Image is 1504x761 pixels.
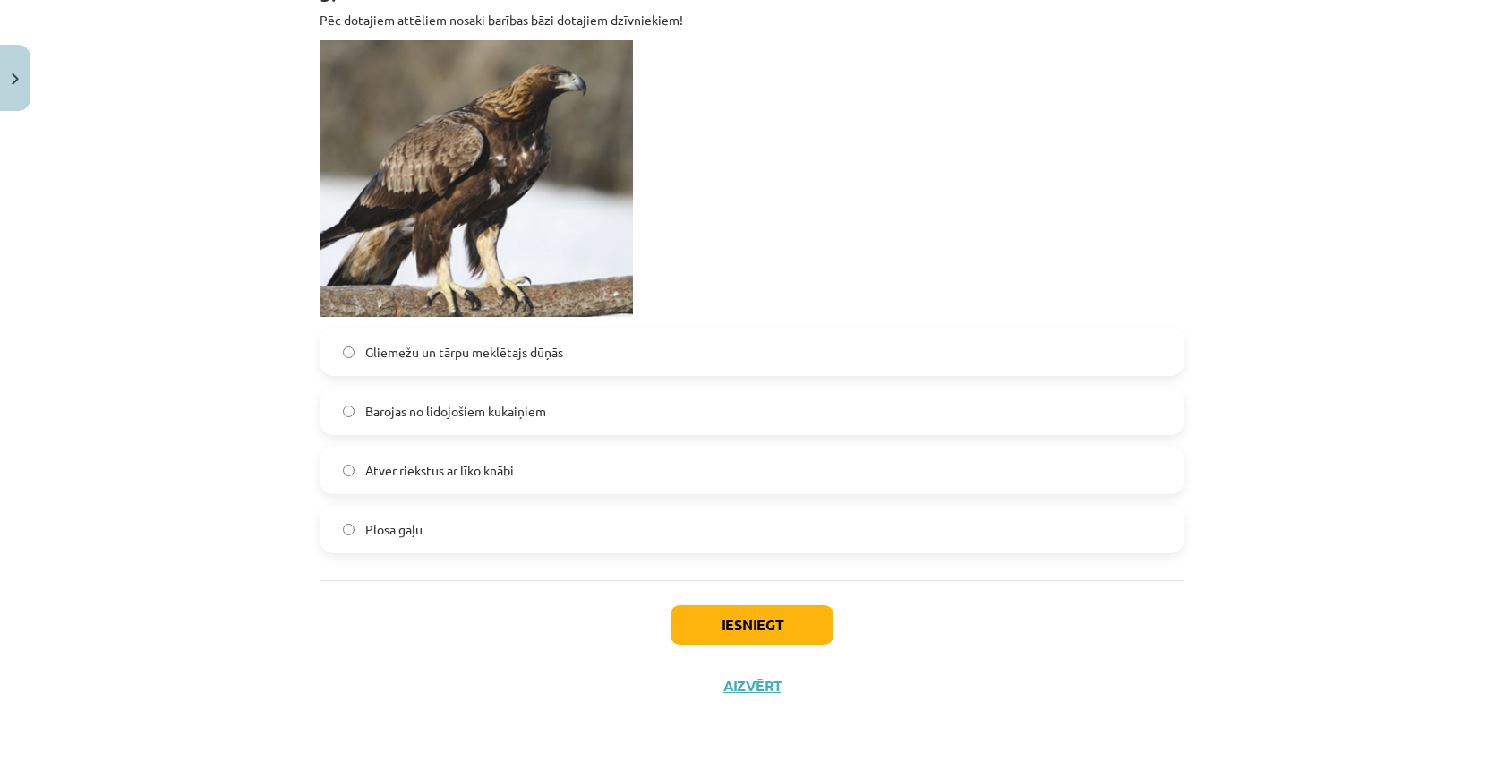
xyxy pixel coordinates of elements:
p: Pēc dotajiem attēliem nosaki barības bāzi dotajiem dzīvniekiem! [320,11,1184,30]
input: Plosa gaļu [343,524,355,535]
input: Gliemežu un tārpu meklētajs dūņās [343,346,355,358]
img: icon-close-lesson-0947bae3869378f0d4975bcd49f059093ad1ed9edebbc8119c70593378902aed.svg [12,73,19,85]
span: Barojas no lidojošiem kukaiņiem [365,402,546,421]
input: Atver riekstus ar līko knābi [343,465,355,476]
span: Plosa gaļu [365,520,423,539]
span: Atver riekstus ar līko knābi [365,461,514,480]
button: Aizvērt [718,677,786,695]
input: Barojas no lidojošiem kukaiņiem [343,406,355,417]
span: Gliemežu un tārpu meklētajs dūņās [365,343,563,362]
button: Iesniegt [671,605,833,645]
